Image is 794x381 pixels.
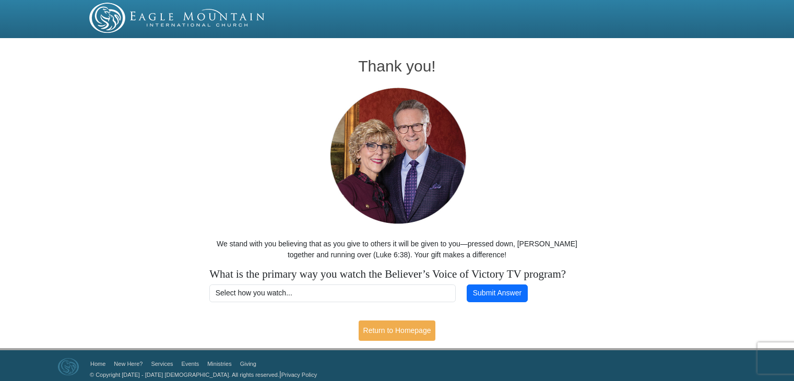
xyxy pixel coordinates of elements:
p: | [86,369,317,380]
p: We stand with you believing that as you give to others it will be given to you—pressed down, [PER... [204,239,590,260]
a: Services [151,361,173,367]
img: EMIC [89,3,266,33]
a: Ministries [207,361,231,367]
h1: Thank you! [204,57,590,75]
button: Submit Answer [467,284,527,302]
img: Pastors George and Terri Pearsons [320,85,474,228]
a: Return to Homepage [359,320,436,341]
a: New Here? [114,361,143,367]
a: Events [182,361,199,367]
h4: What is the primary way you watch the Believer’s Voice of Victory TV program? [209,268,585,281]
a: © Copyright [DATE] - [DATE] [DEMOGRAPHIC_DATA]. All rights reserved. [90,372,279,378]
a: Giving [240,361,256,367]
a: Home [90,361,105,367]
img: Eagle Mountain International Church [58,358,79,376]
a: Privacy Policy [281,372,317,378]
